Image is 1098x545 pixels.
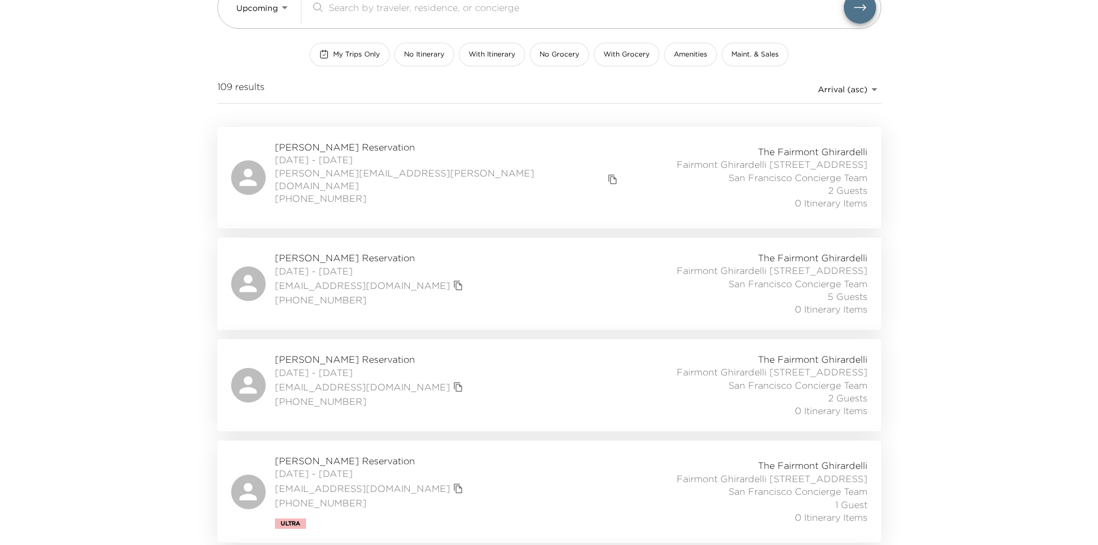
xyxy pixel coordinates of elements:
[677,366,867,378] span: Fairmont Ghirardelli [STREET_ADDRESS]
[275,353,466,366] span: [PERSON_NAME] Reservation
[275,251,466,264] span: [PERSON_NAME] Reservation
[275,265,466,277] span: [DATE] - [DATE]
[664,43,717,66] button: Amenities
[758,353,867,366] span: The Fairmont Ghirardelli
[828,184,867,197] span: 2 Guests
[795,303,867,315] span: 0 Itinerary Items
[450,379,466,395] button: copy primary member email
[835,498,867,511] span: 1 Guest
[795,404,867,417] span: 0 Itinerary Items
[394,43,454,66] button: No Itinerary
[450,277,466,294] button: copy primary member email
[275,153,621,166] span: [DATE] - [DATE]
[281,520,300,527] span: Ultra
[828,290,867,303] span: 5 Guests
[217,80,265,99] span: 109 results
[275,192,621,205] span: [PHONE_NUMBER]
[329,1,844,14] input: Search by traveler, residence, or concierge
[729,277,867,290] span: San Francisco Concierge Team
[729,171,867,184] span: San Francisco Concierge Team
[795,511,867,524] span: 0 Itinerary Items
[275,395,466,408] span: [PHONE_NUMBER]
[459,43,525,66] button: With Itinerary
[729,485,867,498] span: San Francisco Concierge Team
[758,459,867,472] span: The Fairmont Ghirardelli
[275,141,621,153] span: [PERSON_NAME] Reservation
[469,50,515,59] span: With Itinerary
[758,251,867,264] span: The Fairmont Ghirardelli
[236,3,278,13] span: Upcoming
[275,467,466,480] span: [DATE] - [DATE]
[275,167,605,193] a: [PERSON_NAME][EMAIL_ADDRESS][PERSON_NAME][DOMAIN_NAME]
[677,158,867,171] span: Fairmont Ghirardelli [STREET_ADDRESS]
[275,294,466,306] span: [PHONE_NUMBER]
[722,43,788,66] button: Maint. & Sales
[677,472,867,485] span: Fairmont Ghirardelli [STREET_ADDRESS]
[275,279,450,292] a: [EMAIL_ADDRESS][DOMAIN_NAME]
[530,43,589,66] button: No Grocery
[731,50,779,59] span: Maint. & Sales
[594,43,659,66] button: With Grocery
[275,454,466,467] span: [PERSON_NAME] Reservation
[605,171,621,187] button: copy primary member email
[217,238,881,330] a: [PERSON_NAME] Reservation[DATE] - [DATE][EMAIL_ADDRESS][DOMAIN_NAME]copy primary member email[PHO...
[818,84,867,95] span: Arrival (asc)
[729,379,867,392] span: San Francisco Concierge Team
[217,441,881,543] a: [PERSON_NAME] Reservation[DATE] - [DATE][EMAIL_ADDRESS][DOMAIN_NAME]copy primary member email[PHO...
[539,50,579,59] span: No Grocery
[275,381,450,393] a: [EMAIL_ADDRESS][DOMAIN_NAME]
[603,50,650,59] span: With Grocery
[828,392,867,404] span: 2 Guests
[217,339,881,431] a: [PERSON_NAME] Reservation[DATE] - [DATE][EMAIL_ADDRESS][DOMAIN_NAME]copy primary member email[PHO...
[275,482,450,495] a: [EMAIL_ADDRESS][DOMAIN_NAME]
[674,50,707,59] span: Amenities
[758,145,867,158] span: The Fairmont Ghirardelli
[450,480,466,497] button: copy primary member email
[404,50,444,59] span: No Itinerary
[217,127,881,228] a: [PERSON_NAME] Reservation[DATE] - [DATE][PERSON_NAME][EMAIL_ADDRESS][PERSON_NAME][DOMAIN_NAME]cop...
[795,197,867,209] span: 0 Itinerary Items
[677,264,867,277] span: Fairmont Ghirardelli [STREET_ADDRESS]
[310,43,390,66] button: My Trips Only
[275,497,466,509] span: [PHONE_NUMBER]
[333,50,380,59] span: My Trips Only
[275,366,466,379] span: [DATE] - [DATE]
